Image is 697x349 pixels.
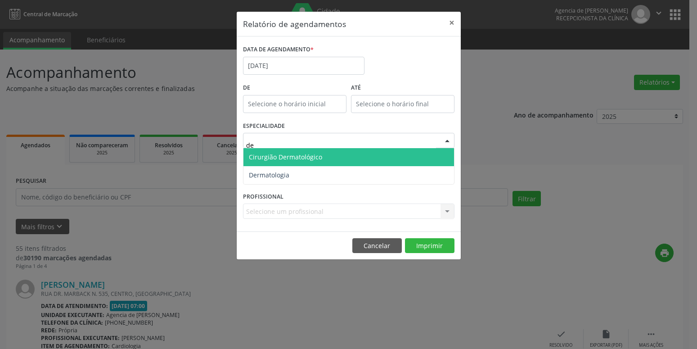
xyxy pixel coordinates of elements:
[405,238,454,254] button: Imprimir
[351,81,454,95] label: ATÉ
[243,18,346,30] h5: Relatório de agendamentos
[243,57,364,75] input: Selecione uma data ou intervalo
[249,171,289,179] span: Dermatologia
[243,81,346,95] label: De
[249,153,322,161] span: Cirurgião Dermatológico
[443,12,461,34] button: Close
[246,136,436,154] input: Seleciona uma especialidade
[243,43,314,57] label: DATA DE AGENDAMENTO
[243,95,346,113] input: Selecione o horário inicial
[352,238,402,254] button: Cancelar
[243,190,283,204] label: PROFISSIONAL
[243,119,285,133] label: ESPECIALIDADE
[351,95,454,113] input: Selecione o horário final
